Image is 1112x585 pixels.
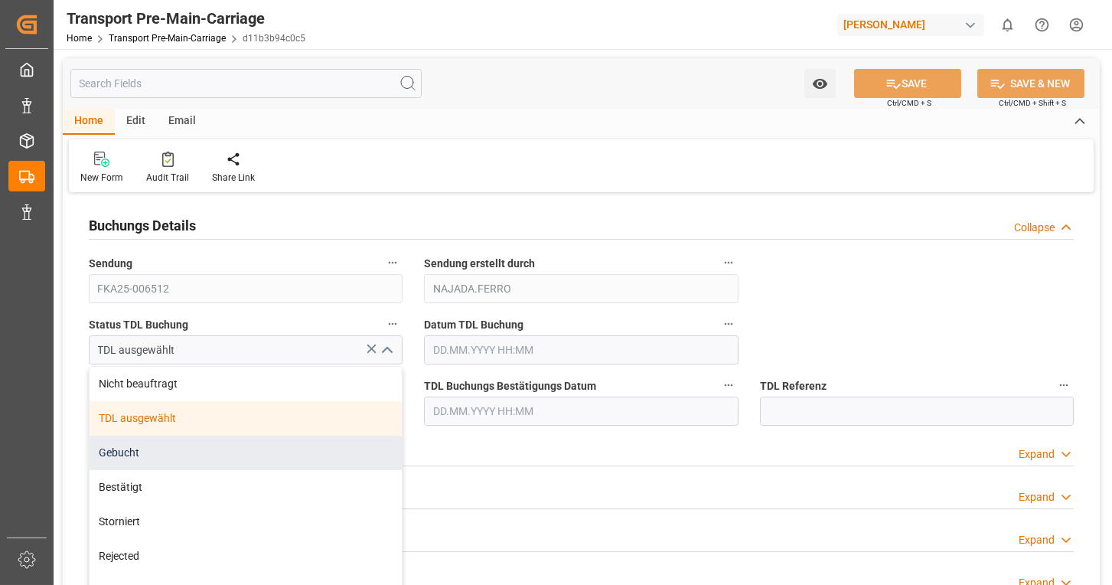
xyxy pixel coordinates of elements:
button: close menu [374,338,397,362]
div: Expand [1019,446,1055,462]
span: TDL Buchungs Bestätigungs Datum [424,378,596,394]
span: Datum TDL Buchung [424,317,523,333]
span: Sendung erstellt durch [424,256,535,272]
div: Rejected [90,539,402,574]
div: [PERSON_NAME] [837,14,984,36]
button: open menu [804,69,836,98]
button: show 0 new notifications [990,8,1025,42]
div: Nicht beauftragt [90,367,402,401]
div: Audit Trail [146,171,189,185]
button: Datum TDL Buchung [719,314,739,334]
div: Bestätigt [90,470,402,505]
a: Transport Pre-Main-Carriage [109,33,226,44]
input: DD.MM.YYYY HH:MM [424,397,738,426]
button: [PERSON_NAME] [837,10,990,39]
div: Edit [115,109,157,135]
button: SAVE & NEW [977,69,1084,98]
span: Ctrl/CMD + S [887,97,931,109]
div: Share Link [212,171,255,185]
button: SAVE [854,69,961,98]
div: Email [157,109,207,135]
button: Help Center [1025,8,1059,42]
input: Search Fields [70,69,422,98]
div: Expand [1019,532,1055,548]
a: Home [67,33,92,44]
div: Home [63,109,115,135]
span: Sendung [89,256,132,272]
span: Status TDL Buchung [89,317,188,333]
div: TDL ausgewählt [90,401,402,436]
button: Status TDL Buchung [383,314,403,334]
button: TDL Referenz [1054,375,1074,395]
div: New Form [80,171,123,185]
button: Sendung erstellt durch [719,253,739,273]
div: Storniert [90,505,402,539]
div: Expand [1019,489,1055,505]
button: TDL Buchungs Bestätigungs Datum [719,375,739,395]
span: Ctrl/CMD + Shift + S [999,97,1066,109]
span: TDL Referenz [760,378,827,394]
input: DD.MM.YYYY HH:MM [424,335,738,364]
h2: Buchungs Details [89,215,196,236]
div: Collapse [1014,220,1055,236]
div: Gebucht [90,436,402,470]
button: Sendung [383,253,403,273]
div: Transport Pre-Main-Carriage [67,7,305,30]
